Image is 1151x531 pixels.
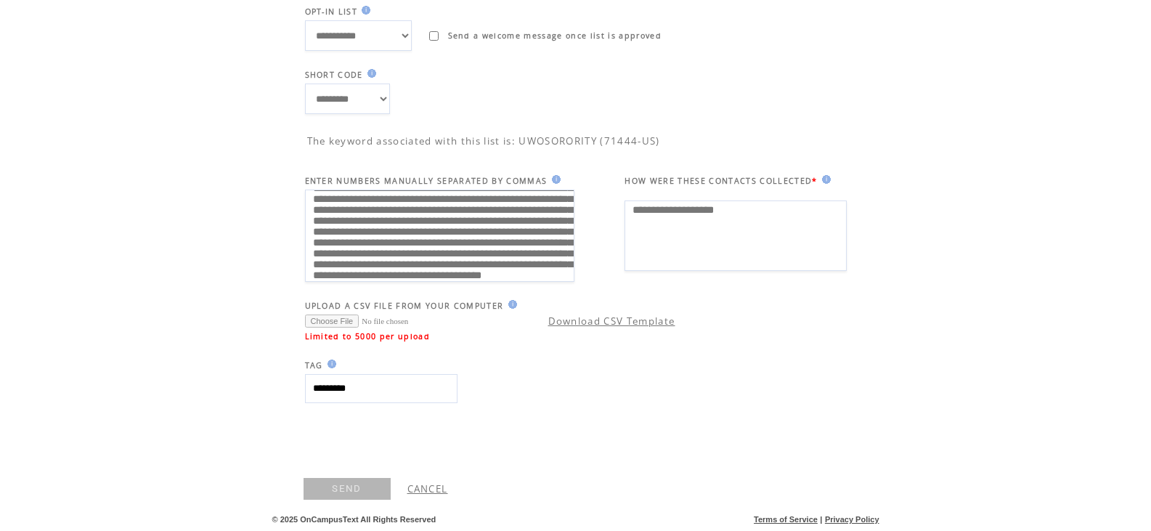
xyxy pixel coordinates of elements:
span: SHORT CODE [305,70,363,80]
a: Download CSV Template [548,315,675,328]
img: help.gif [323,360,336,368]
img: help.gif [357,6,370,15]
span: OPT-IN LIST [305,7,358,17]
a: Privacy Policy [825,515,879,524]
img: help.gif [548,175,561,184]
span: TAG [305,360,323,370]
a: Terms of Service [754,515,818,524]
span: HOW WERE THESE CONTACTS COLLECTED [625,176,812,186]
span: UWOSORORITY (71444-US) [518,134,659,147]
img: help.gif [504,300,517,309]
span: ENTER NUMBERS MANUALLY SEPARATED BY COMMAS [305,176,548,186]
span: Limited to 5000 per upload [305,331,431,341]
span: | [820,515,822,524]
a: CANCEL [407,482,448,495]
img: help.gif [363,69,376,78]
img: help.gif [818,175,831,184]
span: © 2025 OnCampusText All Rights Reserved [272,515,436,524]
a: SEND [304,478,391,500]
span: The keyword associated with this list is: [307,134,516,147]
span: UPLOAD A CSV FILE FROM YOUR COMPUTER [305,301,504,311]
span: Send a welcome message once list is approved [448,31,662,41]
